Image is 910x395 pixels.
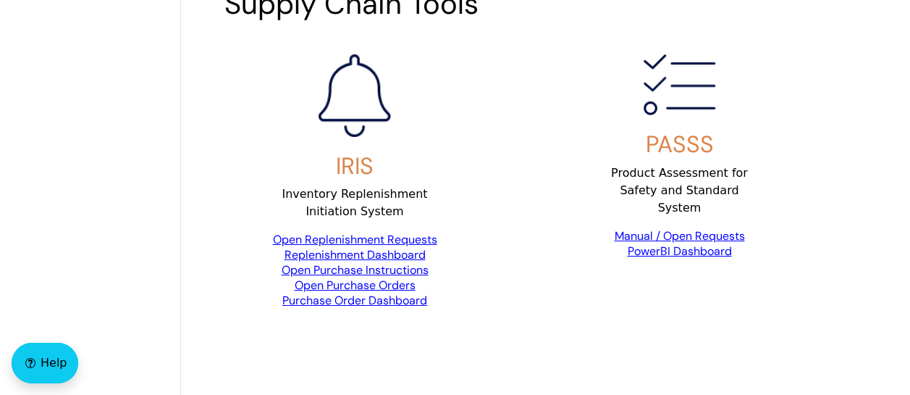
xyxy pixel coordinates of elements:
[646,130,714,158] h2: PASSS
[282,262,429,278] a: Open Purchase Instructions
[628,244,732,259] a: PowerBI Dashboard
[644,54,716,115] img: PASSS Icon
[273,232,437,247] a: Open Replenishment Requests
[285,247,426,262] a: Replenishment Dashboard
[615,228,745,244] a: Manual / Open Requests
[12,343,78,383] button: Help floatingactionbutton
[319,54,391,137] img: IRIS Icon
[282,293,427,308] a: Purchase Order Dashboard
[602,165,757,217] p: Product Assessment for Safety and Standard System
[41,354,67,372] span: Help
[277,186,433,220] p: Inventory Replenishment Initiation System
[336,152,374,180] h2: IRIS
[295,278,416,293] a: Open Purchase Orders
